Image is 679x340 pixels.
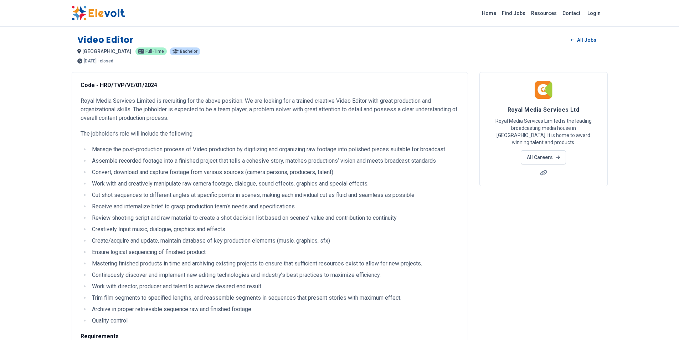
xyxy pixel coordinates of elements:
[565,35,602,45] a: All Jobs
[90,259,459,268] li: Mastering finished products in time and archiving existing projects to ensure that sufficient res...
[90,168,459,177] li: Convert, download and capture footage from various sources (camera persons, producers, talent)
[81,82,157,88] strong: Code - HRD/TVP/VE/01/2024
[90,248,459,257] li: Ensure logical sequencing of finished product
[90,316,459,325] li: Quality control
[583,6,605,20] a: Login
[521,150,566,164] a: All Careers
[560,7,583,19] a: Contact
[90,145,459,154] li: Manage the post-production process of Video production by digitizing and organizing raw footage i...
[90,294,459,302] li: Trim film segments to specified lengths, and reassemble segments in sequences that present storie...
[508,106,580,113] span: Royal Media Services Ltd
[82,49,131,54] span: [GEOGRAPHIC_DATA]
[90,271,459,279] li: Continuously discover and implement new editing technologies and industry’s best practices to max...
[90,282,459,291] li: Work with director, producer and talent to achieve desired end result.
[535,81,552,99] img: Royal Media Services Ltd
[90,179,459,188] li: Work with and creatively manipulate raw camera footage, dialogue, sound effects, graphics and spe...
[499,7,528,19] a: Find Jobs
[81,333,119,340] strong: Requirements
[528,7,560,19] a: Resources
[90,191,459,199] li: Cut shot sequences to different angles at specific points in scenes, making each individual cut a...
[81,130,459,138] p: The jobholder’s role will include the following:
[90,305,459,314] li: Archive in proper retrievable sequence raw and finished footage.
[180,49,197,54] span: Bachelor
[98,59,113,63] p: - closed
[488,117,599,146] p: Royal Media Services Limited is the leading broadcasting media house in [GEOGRAPHIC_DATA]. It is ...
[90,157,459,165] li: Assemble recorded footage into a finished project that tells a cohesive story, matches production...
[81,97,459,122] p: Royal Media Services Limited is recruiting for the above position. We are looking for a trained c...
[77,34,134,46] h1: Video Editor
[84,59,97,63] span: [DATE]
[72,6,125,21] img: Elevolt
[90,202,459,211] li: Receive and internalize brief to grasp production team’s needs and specifications
[90,214,459,222] li: Review shooting script and raw material to create a shot decision list based on scenes’ value and...
[90,237,459,245] li: Create/acquire and update, maintain database of key production elements (music, graphics, sfx)
[90,225,459,234] li: Creatively Input music, dialogue, graphics and effects
[145,49,164,54] span: Full-time
[479,7,499,19] a: Home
